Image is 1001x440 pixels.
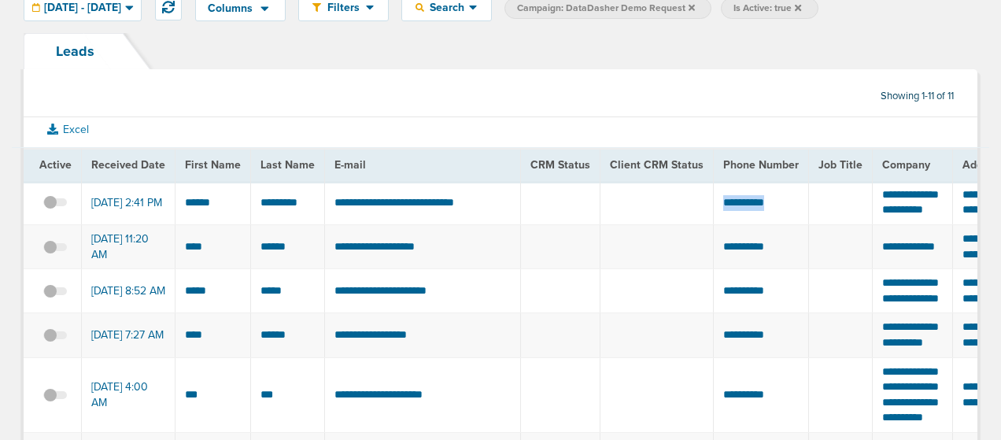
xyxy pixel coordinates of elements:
span: Search [424,1,469,14]
span: Phone Number [723,158,799,172]
td: [DATE] 8:52 AM [82,269,175,313]
th: Job Title [809,149,873,181]
span: Is Active: true [733,2,801,15]
button: Excel [35,120,101,139]
span: Filters [321,1,366,14]
span: Showing 1-11 of 11 [881,90,954,103]
span: [DATE] - [DATE] [44,2,121,13]
td: [DATE] 4:00 AM [82,357,175,432]
th: Client CRM Status [600,149,714,181]
span: E-mail [334,158,366,172]
td: [DATE] 7:27 AM [82,313,175,357]
span: CRM Status [530,158,590,172]
td: [DATE] 2:41 PM [82,181,175,225]
span: Last Name [260,158,315,172]
span: Active [39,158,72,172]
th: Company [873,149,953,181]
span: Campaign: DataDasher Demo Request [517,2,695,15]
span: First Name [185,158,241,172]
span: Received Date [91,158,165,172]
span: Columns [208,3,253,14]
a: Leads [24,33,127,69]
td: [DATE] 11:20 AM [82,224,175,268]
